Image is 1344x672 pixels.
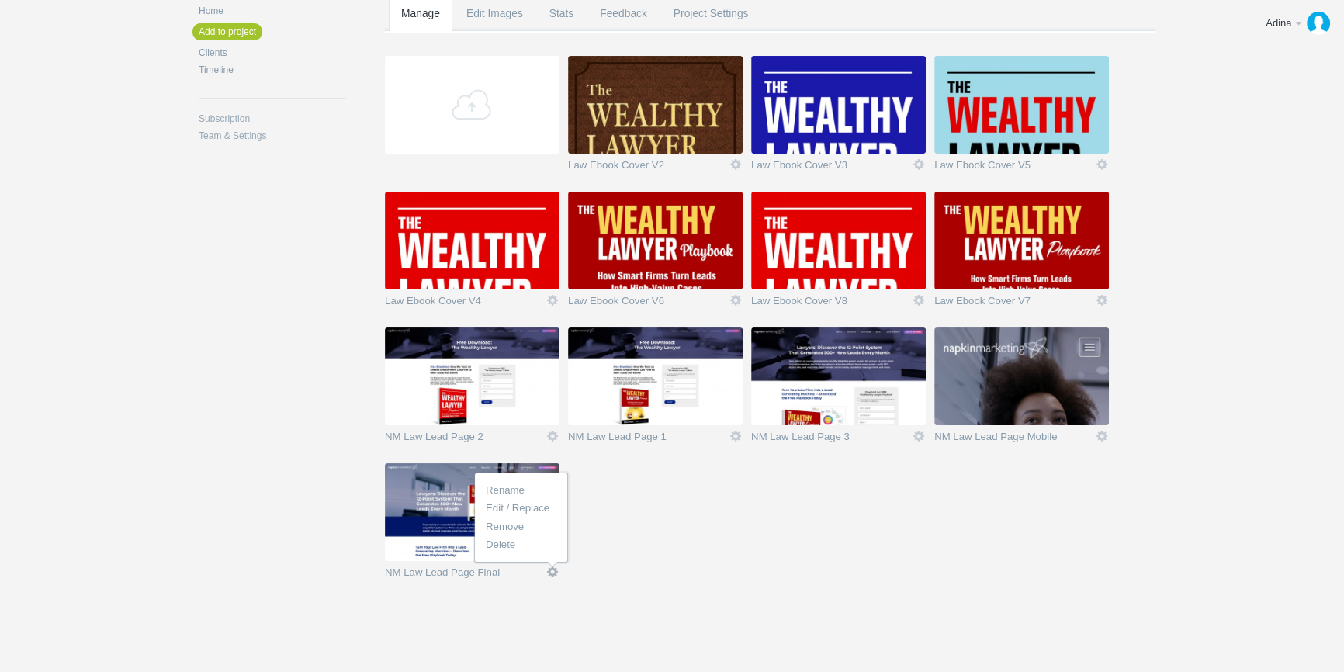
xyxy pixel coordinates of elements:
a: Home [199,6,346,16]
a: Icon [729,158,743,171]
a: NM Law Lead Page Mobile [934,431,1095,447]
div: Adina [1266,16,1293,31]
a: Law Ebook Cover V4 [385,296,546,311]
a: Subscription [199,114,346,123]
a: Law Ebook Cover V2 [568,160,729,175]
a: Edit / Replace [475,499,569,517]
img: napkinmarketing_4epd6f_thumb.jpg [751,192,926,289]
a: NM Law Lead Page 1 [568,431,729,447]
a: Law Ebook Cover V3 [751,160,912,175]
img: napkinmarketing_o4cc8x_thumb.jpg [568,327,743,425]
a: NM Law Lead Page 2 [385,431,546,447]
a: Timeline [199,65,346,74]
a: Law Ebook Cover V5 [934,160,1095,175]
a: Remove [475,518,569,535]
a: Rename [475,481,569,499]
a: Add [385,56,559,154]
a: NM Law Lead Page 3 [751,431,912,447]
a: Icon [912,429,926,443]
a: Icon [729,429,743,443]
img: napkinmarketing_guptnb_thumb.jpg [385,327,559,425]
a: Add to project [192,23,262,40]
img: napkinmarketing_8e68r5_thumb.jpg [385,192,559,289]
a: Icon [1095,158,1109,171]
img: napkinmarketing_kmpg8d_thumb.jpg [934,56,1109,154]
a: Icon [912,158,926,171]
img: napkinmarketing_wmdcuo_thumb.jpg [385,463,559,561]
a: Icon [546,429,559,443]
a: Clients [199,48,346,57]
img: napkinmarketing_wf1dxj_thumb.jpg [568,192,743,289]
a: Team & Settings [199,131,346,140]
a: Icon [546,293,559,307]
a: Law Ebook Cover V8 [751,296,912,311]
a: Law Ebook Cover V6 [568,296,729,311]
a: Delete [475,535,569,553]
img: napkinmarketing_qeem79_thumb.jpg [934,327,1109,425]
a: Law Ebook Cover V7 [934,296,1095,311]
a: Icon [729,293,743,307]
img: napkinmarketing_f1dfn9_thumb.jpg [934,192,1109,289]
img: napkinmarketing_ai2yzp_thumb.jpg [568,56,743,154]
a: NM Law Lead Page Final [385,567,546,583]
img: napkinmarketing_we9jkg_thumb.jpg [751,327,926,425]
img: f4bd078af38d46133805870c386e97a8 [1307,12,1330,35]
a: Adina [1254,8,1336,39]
img: napkinmarketing_wt5s0t_thumb.jpg [751,56,926,154]
a: Icon [912,293,926,307]
a: Icon [1095,429,1109,443]
a: Icon [546,565,559,579]
a: Icon [1095,293,1109,307]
